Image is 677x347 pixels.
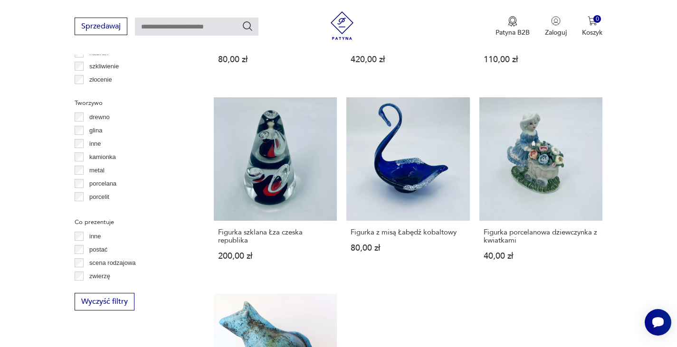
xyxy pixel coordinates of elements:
[484,228,599,244] h3: Figurka porcelanowa dziewczynka z kwiatkami
[89,231,101,242] p: inne
[89,244,107,255] p: postać
[89,271,110,281] p: zwierzę
[218,252,333,260] p: 200,00 zł
[484,252,599,260] p: 40,00 zł
[545,16,567,37] button: Zaloguj
[351,244,466,252] p: 80,00 zł
[551,16,561,26] img: Ikonka użytkownika
[89,125,102,136] p: glina
[218,228,333,244] h3: Figurka szklana Łza czeska republika
[89,258,136,268] p: scena rodzajowa
[582,16,602,37] button: 0Koszyk
[582,28,602,37] p: Koszyk
[75,24,127,30] a: Sprzedawaj
[75,98,191,108] p: Tworzywo
[89,192,109,202] p: porcelit
[328,11,356,40] img: Patyna - sklep z meblami i dekoracjami vintage
[75,217,191,227] p: Co prezentuje
[593,15,601,23] div: 0
[508,16,517,27] img: Ikona medalu
[75,18,127,35] button: Sprzedawaj
[89,112,110,122] p: drewno
[645,309,671,336] iframe: Smartsupp widget button
[351,56,466,64] p: 420,00 zł
[89,152,116,162] p: kamionka
[346,97,470,279] a: Figurka z misą Łabędź kobaltowyFigurka z misą Łabędź kobaltowy80,00 zł
[479,97,603,279] a: Figurka porcelanowa dziewczynka z kwiatkamiFigurka porcelanowa dziewczynka z kwiatkami40,00 zł
[89,178,116,189] p: porcelana
[89,139,101,149] p: inne
[496,16,530,37] button: Patyna B2B
[496,28,530,37] p: Patyna B2B
[89,205,107,216] p: steatyt
[484,56,599,64] p: 110,00 zł
[89,165,105,176] p: metal
[588,16,597,26] img: Ikona koszyka
[351,228,466,236] h3: Figurka z misą Łabędź kobaltowy
[496,16,530,37] a: Ikona medaluPatyna B2B
[242,20,253,32] button: Szukaj
[89,61,119,72] p: szkliwienie
[218,56,333,64] p: 80,00 zł
[214,97,337,279] a: Figurka szklana Łza czeska republikaFigurka szklana Łza czeska republika200,00 zł
[545,28,567,37] p: Zaloguj
[89,75,112,85] p: złocenie
[75,293,134,310] button: Wyczyść filtry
